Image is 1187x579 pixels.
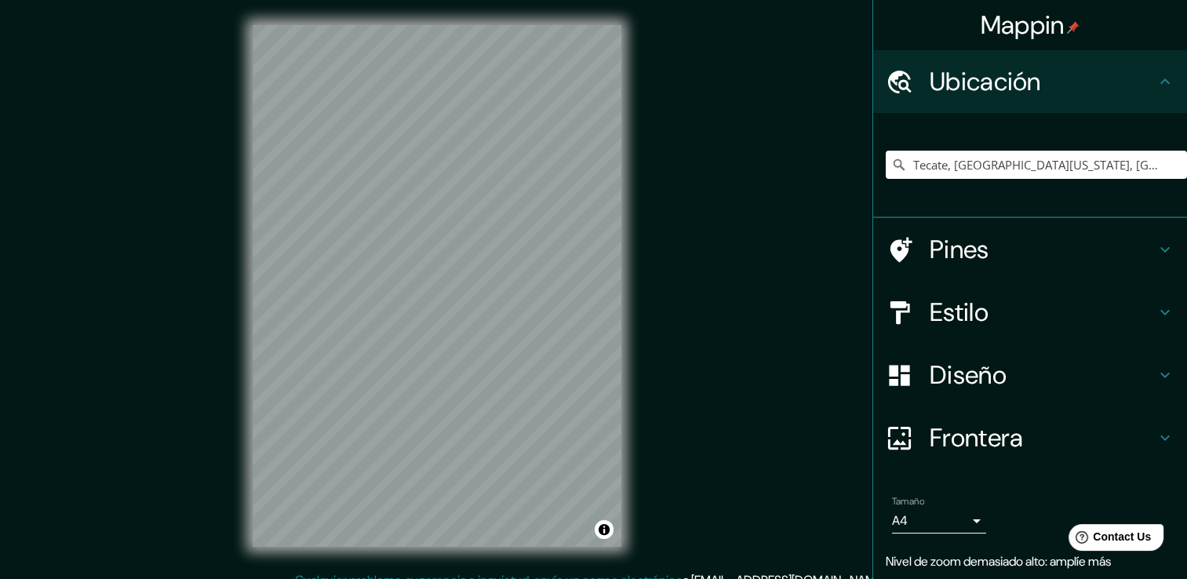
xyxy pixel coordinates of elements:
div: Estilo [873,281,1187,344]
h4: Diseño [930,359,1156,391]
font: Mappin [981,9,1065,42]
div: Diseño [873,344,1187,406]
img: pin-icon.png [1067,21,1080,34]
canvas: Mapa [253,25,621,547]
label: Tamaño [892,495,924,508]
button: Alternar atribución [595,520,614,539]
h4: Pines [930,234,1156,265]
p: Nivel de zoom demasiado alto: amplíe más [886,552,1174,571]
h4: Frontera [930,422,1156,453]
iframe: Help widget launcher [1047,518,1170,562]
input: Elige tu ciudad o área [886,151,1187,179]
div: A4 [892,508,986,533]
div: Pines [873,218,1187,281]
h4: Ubicación [930,66,1156,97]
h4: Estilo [930,297,1156,328]
div: Ubicación [873,50,1187,113]
div: Frontera [873,406,1187,469]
